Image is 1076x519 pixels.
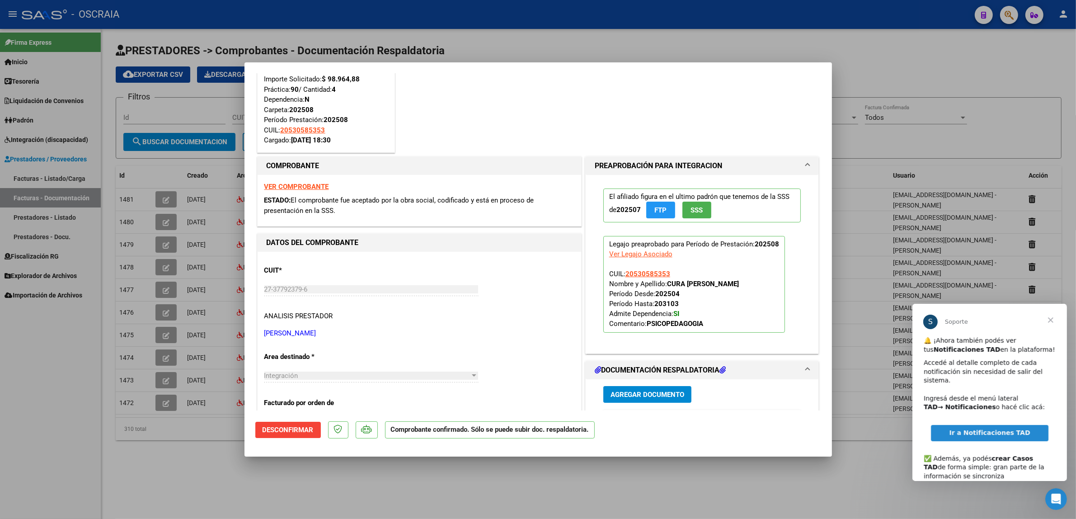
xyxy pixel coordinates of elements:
strong: PSICOPEDAGOGIA [647,320,703,328]
h1: DOCUMENTACIÓN RESPALDATORIA [595,365,726,376]
strong: 203103 [654,300,679,308]
strong: SI [673,310,679,318]
mat-expansion-panel-header: PREAPROBACIÓN PARA INTEGRACION [586,157,819,175]
strong: $ 98.964,88 [322,75,360,83]
strong: 202508 [755,240,779,248]
datatable-header-cell: Usuario [694,410,752,429]
p: Legajo preaprobado para Período de Prestación: [603,236,785,333]
button: Desconfirmar [255,422,321,438]
strong: COMPROBANTE [267,161,320,170]
strong: 90 [291,85,299,94]
button: SSS [682,202,711,218]
h1: PREAPROBACIÓN PARA INTEGRACION [595,160,722,171]
button: Agregar Documento [603,386,691,403]
span: Desconfirmar [263,426,314,434]
span: 20530585353 [625,270,670,278]
datatable-header-cell: ID [603,410,626,429]
span: 20530585353 [281,126,325,134]
strong: [DATE] 18:30 [291,136,331,144]
span: SSS [691,206,703,214]
strong: 202508 [324,116,348,124]
strong: DATOS DEL COMPROBANTE [267,238,359,247]
strong: N [305,95,310,104]
span: Agregar Documento [611,391,684,399]
a: VER COMPROBANTE [264,183,329,191]
strong: 202504 [655,290,680,298]
p: Comprobante confirmado. Sólo se puede subir doc. respaldatoria. [385,421,595,439]
div: ANALISIS PRESTADOR [264,311,333,321]
datatable-header-cell: Documento [626,410,694,429]
button: FTP [646,202,675,218]
span: FTP [654,206,667,214]
p: Facturado por orden de [264,398,357,408]
span: Comentario: [609,320,703,328]
p: El afiliado figura en el ultimo padrón que tenemos de la SSS de [603,189,801,222]
span: El comprobante fue aceptado por la obra social, codificado y está en proceso de presentación en l... [264,196,534,215]
div: ✅ Además, ya podés de forma simple: gran parte de la información se sincroniza automáticamente y ... [11,142,143,203]
div: Ver Legajo Asociado [609,249,672,259]
iframe: Intercom live chat [1045,488,1067,510]
datatable-header-cell: Subido [752,410,798,429]
iframe: Intercom live chat mensaje [912,304,1067,481]
mat-expansion-panel-header: DOCUMENTACIÓN RESPALDATORIA [586,361,819,379]
div: PREAPROBACIÓN PARA INTEGRACION [586,175,819,354]
strong: 202507 [616,206,641,214]
span: CUIL: Nombre y Apellido: Período Desde: Período Hasta: Admite Dependencia: [609,270,739,328]
p: Area destinado * [264,352,357,362]
strong: 4 [332,85,336,94]
p: CUIT [264,265,357,276]
span: Integración [264,372,298,380]
div: Tipo de Archivo: Importe Solicitado: Práctica: / Cantidad: Dependencia: Carpeta: Período Prestaci... [264,54,388,146]
strong: 202508 [290,106,314,114]
span: ESTADO: [264,196,291,204]
p: [PERSON_NAME] [264,328,574,339]
strong: DS [314,65,322,73]
strong: CURA [PERSON_NAME] [667,280,739,288]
